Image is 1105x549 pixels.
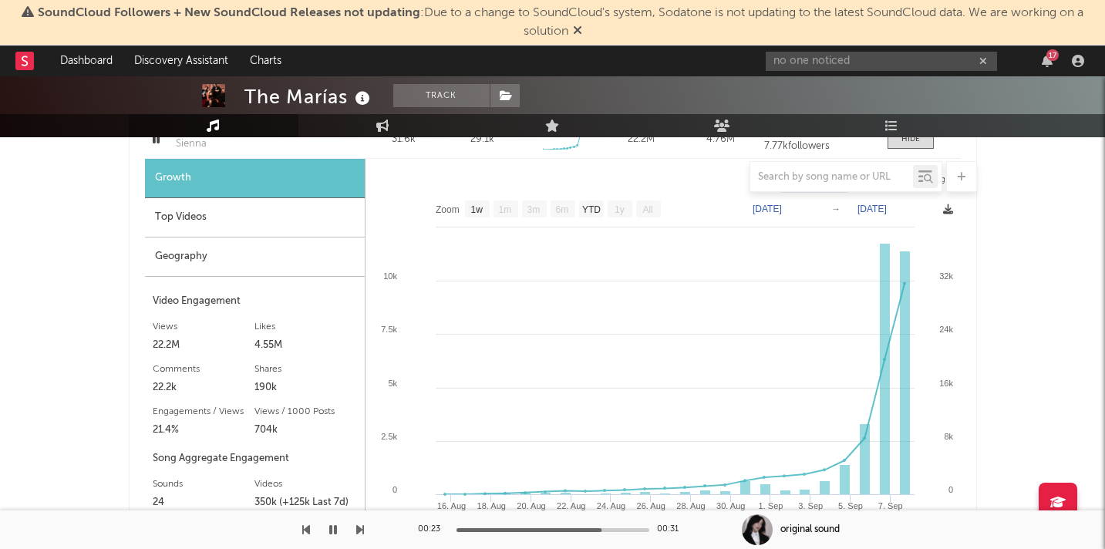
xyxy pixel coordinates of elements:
text: 0 [392,485,396,494]
text: 30. Aug [716,501,745,510]
span: : Due to a change to SoundCloud's system, Sodatone is not updating to the latest SoundCloud data.... [38,7,1083,38]
text: 10k [383,271,397,281]
div: Views / 1000 Posts [254,402,357,421]
div: 704k [254,421,357,440]
div: original sound [780,523,840,537]
text: 3m [527,204,540,215]
div: 350k (+125k Last 7d) [254,493,357,512]
text: 2.5k [381,432,397,441]
input: Search for artists [766,52,997,71]
text: 26. Aug [636,501,665,510]
div: 4.55M [254,336,357,355]
div: 24 [153,493,255,512]
span: Dismiss [573,25,582,38]
span: SoundCloud Followers + New SoundCloud Releases not updating [38,7,420,19]
div: Growth [145,159,365,198]
text: 32k [939,271,953,281]
div: 17 [1046,49,1059,61]
div: Geography [145,237,365,277]
div: Song Aggregate Engagement [153,450,357,468]
text: [DATE] [753,204,782,214]
div: Likes [254,318,357,336]
text: YTD [581,204,600,215]
a: Dashboard [49,45,123,76]
div: 29.1k [470,132,494,147]
text: 24k [939,325,953,334]
text: Zoom [436,204,460,215]
div: Videos [254,475,357,493]
text: 16k [939,379,953,388]
div: Sounds [153,475,255,493]
div: Comments [153,360,255,379]
text: 6m [555,204,568,215]
div: 31.6k [368,132,440,147]
div: 21.4% [153,421,255,440]
text: 7.5k [381,325,397,334]
text: All [642,204,652,215]
div: Shares [254,360,357,379]
div: 22.2M [153,336,255,355]
input: Search by song name or URL [750,171,913,184]
div: 00:31 [657,520,688,539]
text: → [831,204,841,214]
div: Sienna [176,136,207,152]
text: 8k [944,432,953,441]
text: 7. Sep [878,501,902,510]
text: 1. Sep [758,501,783,510]
text: 24. Aug [596,501,625,510]
text: 0 [948,485,952,494]
div: 4.76M [685,132,756,147]
text: 1w [470,204,483,215]
div: 22.2k [153,379,255,397]
div: 22.2M [605,132,677,147]
text: 16. Aug [436,501,465,510]
button: Track [393,84,490,107]
div: Video Engagement [153,292,357,311]
text: 1m [498,204,511,215]
text: [DATE] [857,204,887,214]
div: Top Videos [145,198,365,237]
text: 18. Aug [477,501,505,510]
div: Engagements / Views [153,402,255,421]
div: 00:23 [418,520,449,539]
text: 3. Sep [798,501,823,510]
text: 1y [615,204,625,215]
a: Charts [239,45,292,76]
text: 22. Aug [557,501,585,510]
div: Views [153,318,255,336]
text: 28. Aug [676,501,705,510]
div: 190k [254,379,357,397]
div: The Marías [244,84,374,109]
text: 5k [388,379,397,388]
div: 7.77k followers [764,141,871,152]
a: Discovery Assistant [123,45,239,76]
button: 17 [1042,55,1053,67]
text: 5. Sep [838,501,863,510]
text: 20. Aug [517,501,545,510]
